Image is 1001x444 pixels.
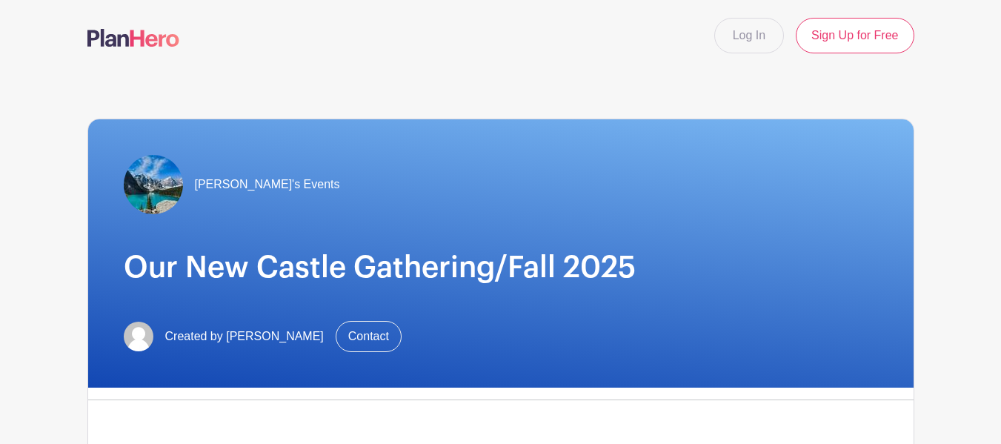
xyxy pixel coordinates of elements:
[796,18,914,53] a: Sign Up for Free
[195,176,340,193] span: [PERSON_NAME]'s Events
[124,155,183,214] img: Mountains.With.Lake.jpg
[87,29,179,47] img: logo-507f7623f17ff9eddc593b1ce0a138ce2505c220e1c5a4e2b4648c50719b7d32.svg
[124,322,153,351] img: default-ce2991bfa6775e67f084385cd625a349d9dcbb7a52a09fb2fda1e96e2d18dcdb.png
[124,250,878,285] h1: Our New Castle Gathering/Fall 2025
[165,328,324,345] span: Created by [PERSON_NAME]
[714,18,784,53] a: Log In
[336,321,402,352] a: Contact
